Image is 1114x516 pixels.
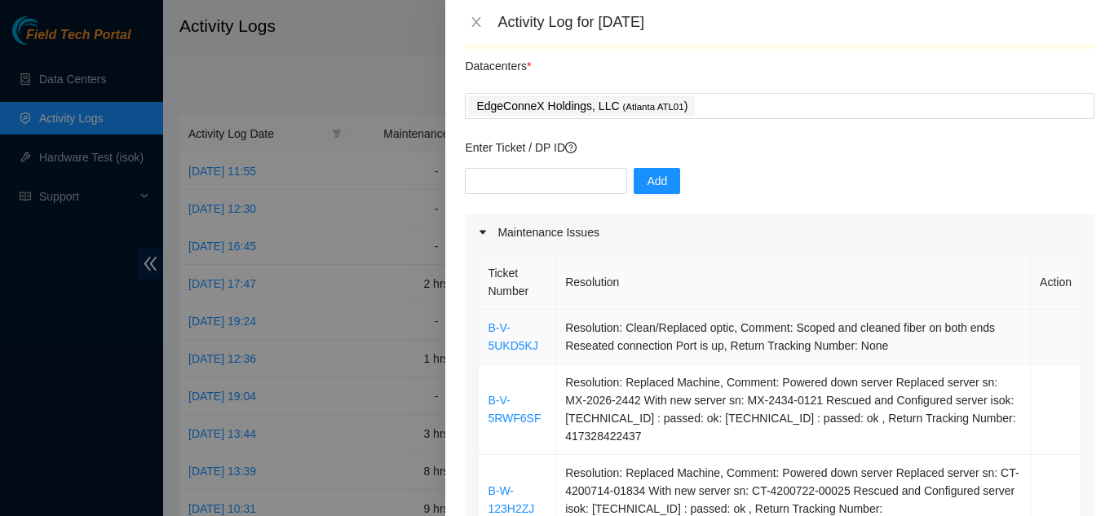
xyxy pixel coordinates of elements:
button: Add [634,168,680,194]
th: Resolution [556,255,1031,310]
span: Add [647,172,667,190]
a: B-V-5UKD5KJ [488,321,537,352]
a: B-W-123H2ZJ [488,484,534,515]
th: Ticket Number [479,255,556,310]
td: Resolution: Clean/Replaced optic, Comment: Scoped and cleaned fiber on both ends Reseated connect... [556,310,1031,364]
p: Datacenters [465,49,531,75]
p: Enter Ticket / DP ID [465,139,1094,157]
div: Maintenance Issues [465,214,1094,251]
p: EdgeConneX Holdings, LLC ) [476,97,687,116]
span: ( Atlanta ATL01 [622,102,683,112]
a: B-V-5RWF6SF [488,394,541,425]
button: Close [465,15,488,30]
div: Activity Log for [DATE] [497,13,1094,31]
span: caret-right [478,227,488,237]
td: Resolution: Replaced Machine, Comment: Powered down server Replaced server sn: MX-2026-2442 With ... [556,364,1031,455]
span: close [470,15,483,29]
th: Action [1031,255,1081,310]
span: question-circle [565,142,577,153]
